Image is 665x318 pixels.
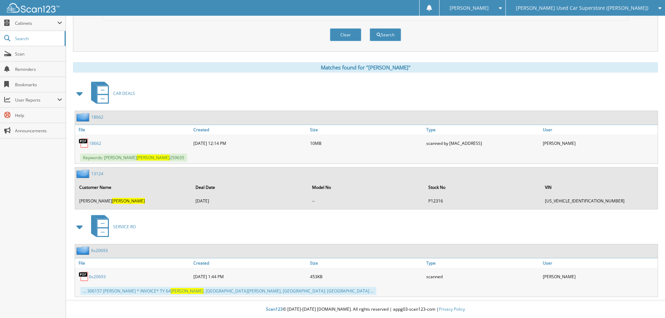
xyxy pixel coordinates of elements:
[79,271,89,282] img: PDF.png
[15,36,61,42] span: Search
[87,213,136,241] a: SERVICE RO
[192,258,308,268] a: Created
[73,62,658,73] div: Matches found for "[PERSON_NAME]"
[80,287,376,295] div: ... 306157 [PERSON_NAME] * INVOICE* TY 64 , [GEOGRAPHIC_DATA][PERSON_NAME], [GEOGRAPHIC_DATA]: [G...
[330,28,361,41] button: Clear
[424,136,541,150] div: scanned by [MAC_ADDRESS]
[15,66,62,72] span: Reminders
[87,80,135,107] a: CAR DEALS
[309,195,424,207] td: --
[192,195,308,207] td: [DATE]
[439,306,465,312] a: Privacy Policy
[15,112,62,118] span: Help
[541,258,658,268] a: User
[112,198,145,204] span: [PERSON_NAME]
[137,155,170,161] span: [PERSON_NAME]
[76,246,91,255] img: folder2.png
[15,97,57,103] span: User Reports
[75,258,192,268] a: File
[541,269,658,283] div: [PERSON_NAME]
[171,288,204,294] span: [PERSON_NAME]
[541,125,658,134] a: User
[192,180,308,194] th: Deal Date
[76,195,191,207] td: [PERSON_NAME]
[424,269,541,283] div: scanned
[424,125,541,134] a: Type
[7,3,59,13] img: scan123-logo-white.svg
[308,269,425,283] div: 453KB
[89,274,106,280] a: 6s20693
[424,258,541,268] a: Type
[15,82,62,88] span: Bookmarks
[91,171,103,177] a: 13124
[113,224,136,230] span: SERVICE RO
[80,154,187,162] span: Keywords: [PERSON_NAME] 259635
[91,247,108,253] a: 6s20693
[308,258,425,268] a: Size
[192,269,308,283] div: [DATE] 1:44 PM
[630,284,665,318] iframe: Chat Widget
[75,125,192,134] a: File
[79,138,89,148] img: PDF.png
[113,90,135,96] span: CAR DEALS
[541,195,657,207] td: [US_VEHICLE_IDENTIFICATION_NUMBER]
[266,306,283,312] span: Scan123
[425,180,540,194] th: Stock No
[309,180,424,194] th: Model No
[76,180,191,194] th: Customer Name
[308,136,425,150] div: 10MB
[541,180,657,194] th: VIN
[308,125,425,134] a: Size
[66,301,665,318] div: © [DATE]-[DATE] [DOMAIN_NAME]. All rights reserved | appg03-scan123-com |
[15,128,62,134] span: Announcements
[425,195,540,207] td: P12316
[370,28,401,41] button: Search
[192,125,308,134] a: Created
[516,6,648,10] span: [PERSON_NAME] Used Car Superstore ([PERSON_NAME])
[15,20,57,26] span: Cabinets
[76,113,91,121] img: folder2.png
[192,136,308,150] div: [DATE] 12:14 PM
[541,136,658,150] div: [PERSON_NAME]
[89,140,101,146] a: 18662
[91,114,103,120] a: 18662
[450,6,489,10] span: [PERSON_NAME]
[76,169,91,178] img: folder2.png
[15,51,62,57] span: Scan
